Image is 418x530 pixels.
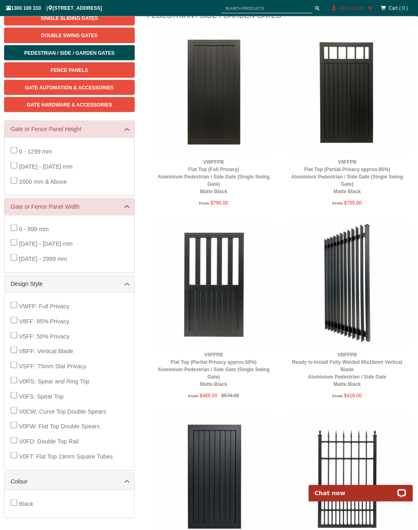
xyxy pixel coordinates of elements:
[19,318,69,325] span: V8FF: 85% Privacy
[27,102,112,108] span: Gate Hardware & Accessories
[211,200,228,206] span: $795.00
[11,125,128,134] a: Gate or Fence Panel Height
[41,16,98,21] span: Single Sliding Gates
[4,62,135,78] a: Fence Panels
[158,352,269,387] a: V5FFPBFlat Top (Partial Privacy approx.50%)Aluminium Pedestrian / Side Gate (Single Swing Gate)Ma...
[291,159,403,194] a: V8FFPBFlat Top (Partial Privacy approx.85%)Aluminium Pedestrian / Side Gate (Single Swing Gate)Ma...
[303,476,418,501] iframe: LiveChat chat widget
[4,80,135,95] a: Gate Automation & Accessories
[19,178,67,185] span: 1600 mm & Above
[19,423,100,430] span: V0FW: Flat Top Double Spears
[41,33,98,38] span: Double Swing Gates
[19,501,33,507] span: Black
[11,203,128,211] a: Gate or Fence Panel Width
[19,241,72,247] span: [DATE] - [DATE] mm
[19,303,69,310] span: VWFF: Full Privacy
[51,67,88,73] span: Fence Panels
[151,222,276,347] img: V5FFPB - Flat Top (Partial Privacy approx.50%) - Aluminium Pedestrian / Side Gate (Single Swing G...
[292,352,402,387] a: VBFFPBReady to Install Fully Welded 65x16mm Vertical BladeAluminium Pedestrian / Side GateMatte B...
[199,201,209,205] span: From
[4,28,135,43] a: Double Swing Gates
[344,200,362,206] span: $765.00
[147,11,414,25] h1: Pedestrian / Side / Garden Gates
[151,29,276,154] img: VWFFPB - Flat Top (Full Privacy) - Aluminium Pedestrian / Side Gate (Single Swing Gate) - Matte B...
[389,5,408,11] span: Cart ( 0 )
[339,5,365,11] span: My Account
[333,394,343,398] span: From
[4,97,135,112] a: Gate Hardware & Accessories
[19,148,52,155] span: 0 - 1299 mm
[24,50,114,56] span: Pedestrian / Side / Garden Gates
[19,333,69,340] span: V5FF: 50% Privacy
[4,45,135,60] a: Pedestrian / Side / Garden Gates
[19,226,49,232] span: 0 - 999 mm
[221,3,312,13] input: SEARCH PRODUCTS
[19,163,72,170] span: [DATE] - [DATE] mm
[19,408,106,415] span: V0CW: Curve Top Double Spears
[19,363,86,370] span: VSFF: 75mm Slat Privacy
[200,393,217,399] span: $489.00
[11,477,128,486] a: Colour
[11,280,128,288] a: Design Style
[19,378,89,385] span: V0RS: Spear and Ring Top
[285,222,410,347] img: VBFFPB - Ready to Install Fully Welded 65x16mm Vertical Blade - Aluminium Pedestrian / Side Gate ...
[19,438,78,445] span: V0FD: Double Top Rail
[6,5,102,11] span: 1300 100 310 | [STREET_ADDRESS]
[333,201,343,205] span: From
[19,348,73,354] span: VBFF: Vertical Blade
[217,393,239,399] span: $574.00
[188,394,198,398] span: From
[19,393,63,400] span: V0FS: Spear Top
[158,159,269,194] a: VWFFPBFlat Top (Full Privacy)Aluminium Pedestrian / Side Gate (Single Swing Gate)Matte Black
[19,256,67,262] span: [DATE] - 2999 mm
[19,453,113,460] span: V0FT: Flat Top 19mm Square Tubes
[285,29,410,154] img: V8FFPB - Flat Top (Partial Privacy approx.85%) - Aluminium Pedestrian / Side Gate (Single Swing G...
[344,393,362,399] span: $418.00
[25,85,114,91] span: Gate Automation & Accessories
[4,11,135,26] a: Single Sliding Gates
